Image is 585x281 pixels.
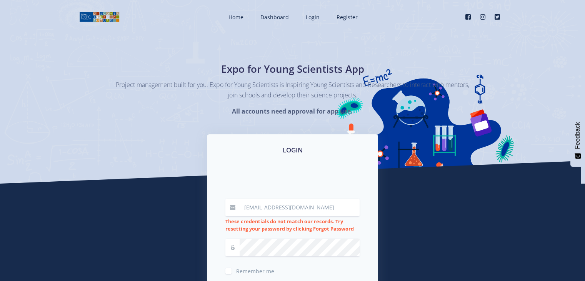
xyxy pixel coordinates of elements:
[228,13,243,21] span: Home
[221,7,250,27] a: Home
[260,13,289,21] span: Dashboard
[570,114,585,167] button: Feedback - Show survey
[253,7,295,27] a: Dashboard
[152,62,433,77] h1: Expo for Young Scientists App
[216,145,369,155] h3: LOGIN
[337,13,358,21] span: Register
[240,199,360,216] input: Email / User ID
[225,218,354,232] strong: These credentials do not match our records. Try resetting your password by clicking Forgot Password
[306,13,320,21] span: Login
[298,7,326,27] a: Login
[116,80,470,100] p: Project management built for you. Expo for Young Scientists is Inspiring Young Scientists and Res...
[232,107,353,115] strong: All accounts need approval for app use.
[574,122,581,149] span: Feedback
[236,268,274,275] span: Remember me
[79,11,120,23] img: logo01.png
[329,7,364,27] a: Register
